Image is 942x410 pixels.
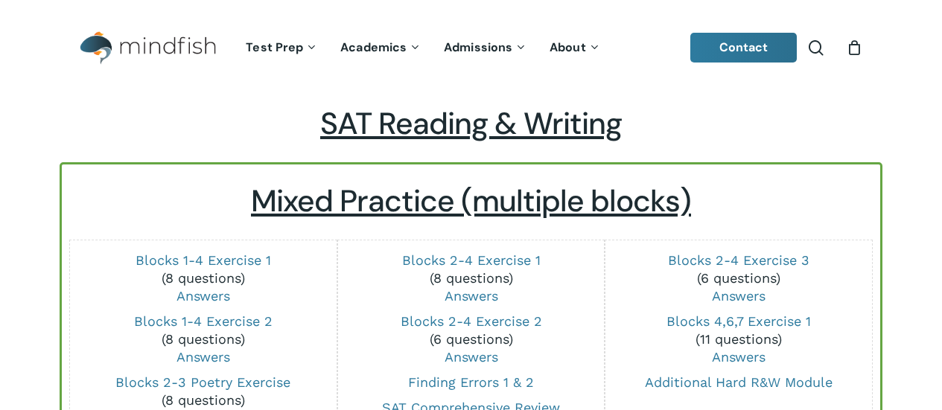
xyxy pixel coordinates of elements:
[134,313,273,329] a: Blocks 1-4 Exercise 2
[60,20,882,76] header: Main Menu
[712,349,766,365] a: Answers
[402,252,541,268] a: Blocks 2-4 Exercise 1
[846,39,862,56] a: Cart
[433,42,538,54] a: Admissions
[614,252,864,305] p: (6 questions)
[712,288,766,304] a: Answers
[251,182,691,221] u: Mixed Practice (multiple blocks)
[445,288,498,304] a: Answers
[176,349,230,365] a: Answers
[645,374,833,390] a: Additional Hard R&W Module
[115,374,290,390] a: Blocks 2-3 Poetry Exercise
[77,313,328,366] p: (8 questions)
[235,20,611,76] nav: Main Menu
[408,374,534,390] a: Finding Errors 1 & 2
[346,252,596,305] p: (8 questions)
[340,39,407,55] span: Academics
[444,39,512,55] span: Admissions
[176,288,230,304] a: Answers
[346,313,596,366] p: (6 questions)
[136,252,271,268] a: Blocks 1-4 Exercise 1
[320,104,622,144] span: SAT Reading & Writing
[614,313,864,366] p: (11 questions)
[690,33,798,63] a: Contact
[235,42,329,54] a: Test Prep
[445,349,498,365] a: Answers
[401,313,542,329] a: Blocks 2-4 Exercise 2
[719,39,768,55] span: Contact
[550,39,586,55] span: About
[329,42,433,54] a: Academics
[77,252,328,305] p: (8 questions)
[666,313,811,329] a: Blocks 4,6,7 Exercise 1
[538,42,612,54] a: About
[246,39,303,55] span: Test Prep
[668,252,809,268] a: Blocks 2-4 Exercise 3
